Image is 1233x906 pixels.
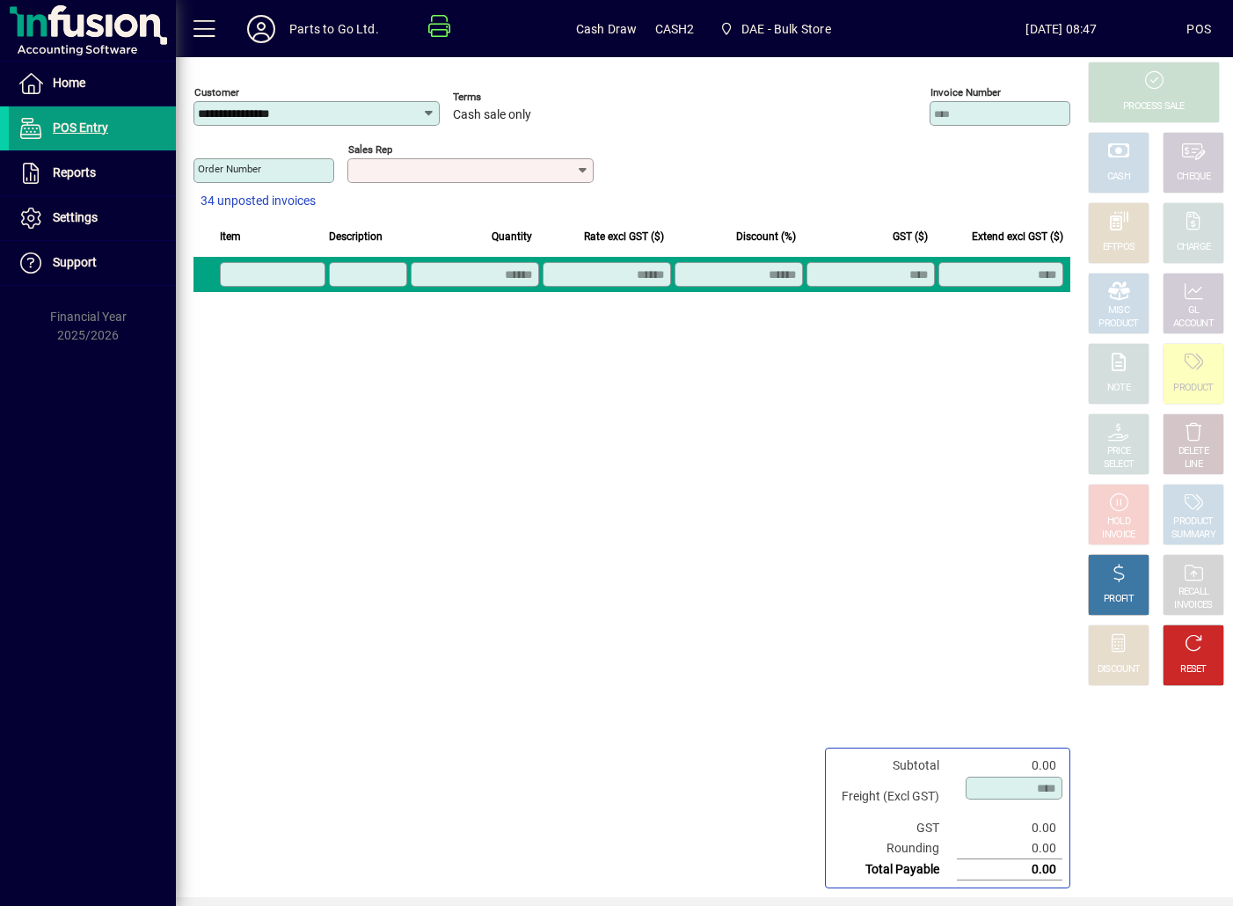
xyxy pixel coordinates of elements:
[1173,382,1213,395] div: PRODUCT
[655,15,695,43] span: CASH2
[937,15,1187,43] span: [DATE] 08:47
[1098,663,1140,676] div: DISCOUNT
[957,838,1062,859] td: 0.00
[957,818,1062,838] td: 0.00
[1107,171,1130,184] div: CASH
[1107,382,1130,395] div: NOTE
[1180,663,1207,676] div: RESET
[1178,445,1208,458] div: DELETE
[833,859,957,880] td: Total Payable
[1108,304,1129,318] div: MISC
[220,227,241,246] span: Item
[193,186,323,217] button: 34 unposted invoices
[233,13,289,45] button: Profile
[53,210,98,224] span: Settings
[53,165,96,179] span: Reports
[1102,529,1135,542] div: INVOICE
[453,91,558,103] span: Terms
[1173,515,1213,529] div: PRODUCT
[1123,100,1185,113] div: PROCESS SALE
[1185,458,1202,471] div: LINE
[1186,15,1211,43] div: POS
[833,756,957,776] td: Subtotal
[1107,445,1131,458] div: PRICE
[289,15,379,43] div: Parts to Go Ltd.
[1178,586,1209,599] div: RECALL
[972,227,1063,246] span: Extend excl GST ($)
[833,818,957,838] td: GST
[1177,171,1210,184] div: CHEQUE
[348,143,392,156] mat-label: Sales rep
[53,76,85,90] span: Home
[1177,241,1211,254] div: CHARGE
[1188,304,1200,318] div: GL
[53,121,108,135] span: POS Entry
[741,15,831,43] span: DAE - Bulk Store
[833,776,957,818] td: Freight (Excl GST)
[9,62,176,106] a: Home
[893,227,928,246] span: GST ($)
[576,15,638,43] span: Cash Draw
[453,108,531,122] span: Cash sale only
[194,86,239,99] mat-label: Customer
[9,196,176,240] a: Settings
[9,241,176,285] a: Support
[1104,593,1134,606] div: PROFIT
[833,838,957,859] td: Rounding
[1171,529,1215,542] div: SUMMARY
[736,227,796,246] span: Discount (%)
[492,227,532,246] span: Quantity
[53,255,97,269] span: Support
[584,227,664,246] span: Rate excl GST ($)
[1107,515,1130,529] div: HOLD
[957,756,1062,776] td: 0.00
[711,13,837,45] span: DAE - Bulk Store
[9,151,176,195] a: Reports
[201,192,316,210] span: 34 unposted invoices
[198,163,261,175] mat-label: Order number
[957,859,1062,880] td: 0.00
[930,86,1001,99] mat-label: Invoice number
[1103,241,1135,254] div: EFTPOS
[1174,599,1212,612] div: INVOICES
[329,227,383,246] span: Description
[1173,318,1214,331] div: ACCOUNT
[1098,318,1138,331] div: PRODUCT
[1104,458,1135,471] div: SELECT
